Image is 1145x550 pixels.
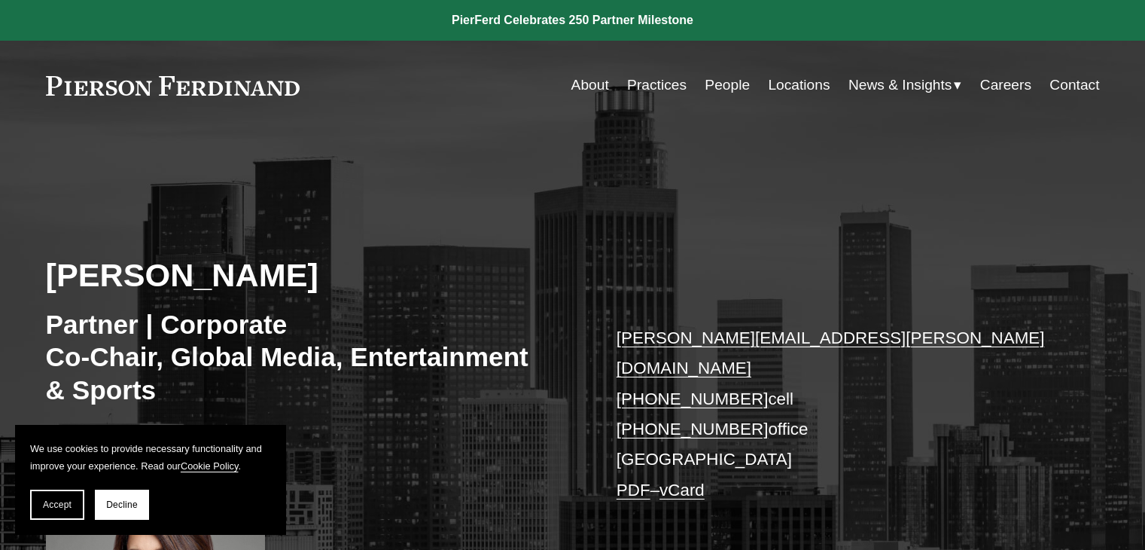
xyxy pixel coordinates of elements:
[30,440,271,475] p: We use cookies to provide necessary functionality and improve your experience. Read our .
[617,328,1045,377] a: [PERSON_NAME][EMAIL_ADDRESS][PERSON_NAME][DOMAIN_NAME]
[705,71,750,99] a: People
[980,71,1031,99] a: Careers
[848,71,962,99] a: folder dropdown
[46,308,529,407] h3: Partner | Corporate Co-Chair, Global Media, Entertainment & Sports
[46,255,573,295] h2: [PERSON_NAME]
[1049,71,1099,99] a: Contact
[627,71,687,99] a: Practices
[617,323,1055,506] p: cell office [GEOGRAPHIC_DATA] –
[106,500,138,510] span: Decline
[617,420,769,438] a: [PHONE_NUMBER]
[181,460,239,472] a: Cookie Policy
[659,481,705,500] a: vCard
[617,390,769,408] a: [PHONE_NUMBER]
[30,490,84,520] button: Accept
[43,500,72,510] span: Accept
[571,71,609,99] a: About
[15,425,286,535] section: Cookie banner
[617,481,650,500] a: PDF
[768,71,830,99] a: Locations
[848,72,952,99] span: News & Insights
[95,490,149,520] button: Decline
